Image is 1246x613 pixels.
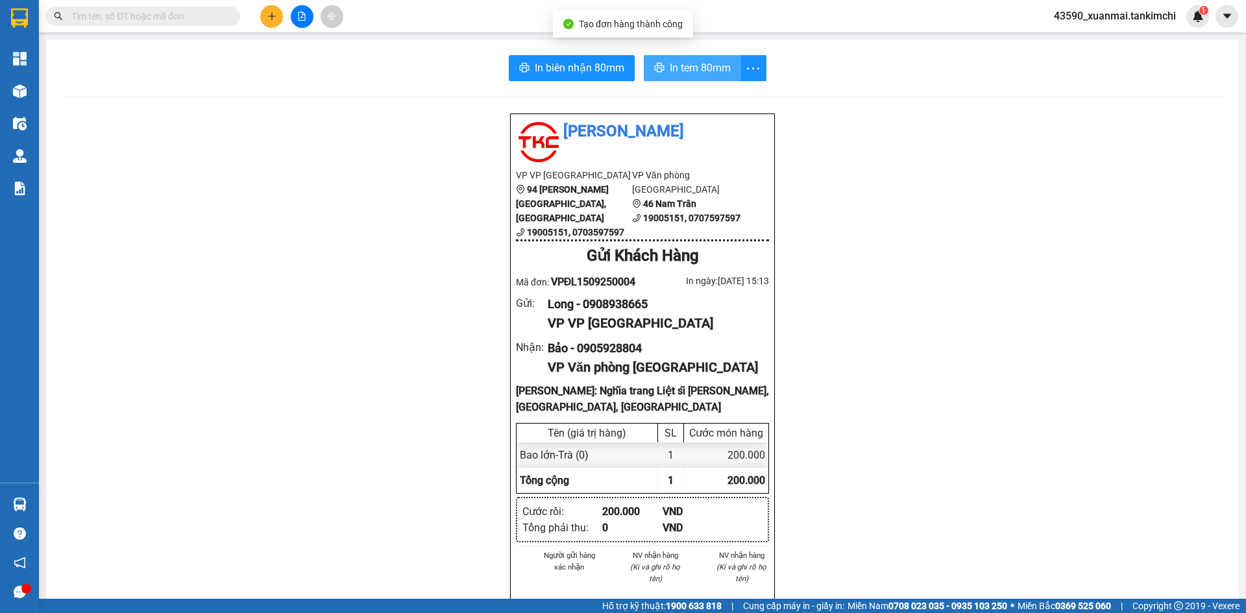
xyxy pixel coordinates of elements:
[1221,10,1233,22] span: caret-down
[602,503,663,520] div: 200.000
[291,5,313,28] button: file-add
[520,427,654,439] div: Tên (giá trị hàng)
[658,442,684,468] div: 1
[684,442,768,468] div: 200.000
[327,12,336,21] span: aim
[267,12,276,21] span: plus
[1192,10,1204,22] img: icon-new-feature
[54,12,63,21] span: search
[516,228,525,237] span: phone
[542,549,597,573] li: Người gửi hàng xác nhận
[668,474,674,487] span: 1
[14,557,26,569] span: notification
[516,274,642,290] div: Mã đơn:
[1215,5,1238,28] button: caret-down
[516,168,632,182] li: VP VP [GEOGRAPHIC_DATA]
[13,84,27,98] img: warehouse-icon
[687,427,765,439] div: Cước món hàng
[644,55,741,81] button: printerIn tem 80mm
[643,198,696,209] b: 46 Nam Trân
[71,9,225,23] input: Tìm tên, số ĐT hoặc mã đơn
[563,19,574,29] span: check-circle
[509,55,635,81] button: printerIn biên nhận 80mm
[522,503,602,520] div: Cước rồi :
[1055,601,1111,611] strong: 0369 525 060
[13,52,27,66] img: dashboard-icon
[632,213,641,222] span: phone
[527,227,624,237] b: 19005151, 0703597597
[516,383,769,415] div: [PERSON_NAME]: Nghĩa trang Liệt sĩ [PERSON_NAME], [GEOGRAPHIC_DATA], [GEOGRAPHIC_DATA]
[516,185,525,194] span: environment
[297,12,306,21] span: file-add
[741,60,766,77] span: more
[628,549,683,561] li: NV nhận hàng
[632,199,641,208] span: environment
[743,599,844,613] span: Cung cấp máy in - giấy in:
[661,427,680,439] div: SL
[522,520,602,536] div: Tổng phải thu :
[670,60,731,76] span: In tem 80mm
[632,168,748,197] li: VP Văn phòng [GEOGRAPHIC_DATA]
[516,119,561,165] img: logo.jpg
[13,182,27,195] img: solution-icon
[520,449,589,461] span: Bao lớn - Trà (0)
[548,313,759,333] div: VP VP [GEOGRAPHIC_DATA]
[321,5,343,28] button: aim
[848,599,1007,613] span: Miền Nam
[1199,6,1208,15] sup: 1
[535,60,624,76] span: In biên nhận 80mm
[654,62,665,75] span: printer
[14,586,26,598] span: message
[663,503,723,520] div: VND
[13,117,27,130] img: warehouse-icon
[548,295,759,313] div: Long - 0908938665
[727,474,765,487] span: 200.000
[13,498,27,511] img: warehouse-icon
[630,562,680,583] i: (Kí và ghi rõ họ tên)
[1174,601,1183,610] span: copyright
[642,274,769,288] div: In ngày: [DATE] 15:13
[13,149,27,163] img: warehouse-icon
[666,601,722,611] strong: 1900 633 818
[520,474,569,487] span: Tổng cộng
[888,601,1007,611] strong: 0708 023 035 - 0935 103 250
[1018,599,1111,613] span: Miền Bắc
[602,520,663,536] div: 0
[519,62,530,75] span: printer
[731,599,733,613] span: |
[548,339,759,357] div: Bảo - 0905928804
[714,549,769,561] li: NV nhận hàng
[1044,8,1186,24] span: 43590_xuanmai.tankimchi
[11,8,28,28] img: logo-vxr
[663,520,723,536] div: VND
[14,527,26,540] span: question-circle
[516,119,769,144] li: [PERSON_NAME]
[260,5,283,28] button: plus
[602,599,722,613] span: Hỗ trợ kỹ thuật:
[551,276,636,288] span: VPĐL1509250004
[516,295,548,311] div: Gửi :
[516,184,609,223] b: 94 [PERSON_NAME][GEOGRAPHIC_DATA], [GEOGRAPHIC_DATA]
[516,339,548,355] div: Nhận :
[1121,599,1123,613] span: |
[579,19,683,29] span: Tạo đơn hàng thành công
[548,357,759,378] div: VP Văn phòng [GEOGRAPHIC_DATA]
[740,55,766,81] button: more
[1201,6,1206,15] span: 1
[1010,603,1014,608] span: ⚪️
[643,213,740,223] b: 19005151, 0707597597
[516,244,769,269] div: Gửi Khách Hàng
[716,562,766,583] i: (Kí và ghi rõ họ tên)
